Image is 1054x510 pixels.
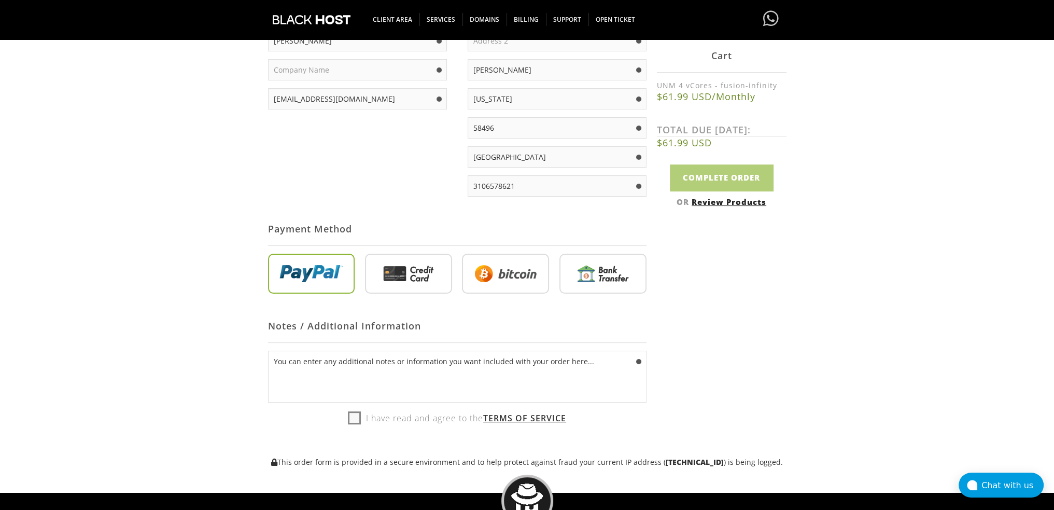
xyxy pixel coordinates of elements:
input: Address 2 [468,30,647,51]
input: Email Address [268,88,447,109]
div: Cart [657,39,786,73]
span: Billing [507,13,546,26]
p: This order form is provided in a secure environment and to help protect against fraud your curren... [268,457,786,467]
img: Credit%20Card.png [365,254,452,294]
div: Chat with us [981,480,1044,490]
input: City [468,59,647,80]
a: Review Products [692,196,766,206]
textarea: You can enter any additional notes or information you want included with your order here... [268,351,647,403]
input: Zip Code [468,117,647,139]
strong: [TECHNICAL_ID] [666,457,724,467]
span: SERVICES [419,13,463,26]
button: Chat with us [959,473,1044,498]
label: UNM 4 vCores - fusion-infinity [657,80,786,90]
label: I have read and agree to the [348,410,566,426]
img: PayPal.png [268,254,355,294]
span: Domains [462,13,507,26]
input: Complete Order [670,164,774,191]
div: OR [657,196,786,206]
img: Bitcoin.png [462,254,549,294]
span: Open Ticket [588,13,642,26]
div: Payment Method [268,212,647,246]
div: Notes / Additional Information [268,309,647,343]
span: Support [546,13,589,26]
input: State/Region [468,88,647,109]
input: Last Name [268,30,447,51]
input: Phone Number [468,175,647,197]
b: $61.99 USD/Monthly [657,90,786,103]
img: Bank%20Transfer.png [559,254,647,294]
span: CLIENT AREA [366,13,420,26]
b: $61.99 USD [657,136,786,149]
input: Company Name [268,59,447,80]
label: TOTAL DUE [DATE]: [657,123,786,136]
a: Terms of Service [483,412,566,424]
